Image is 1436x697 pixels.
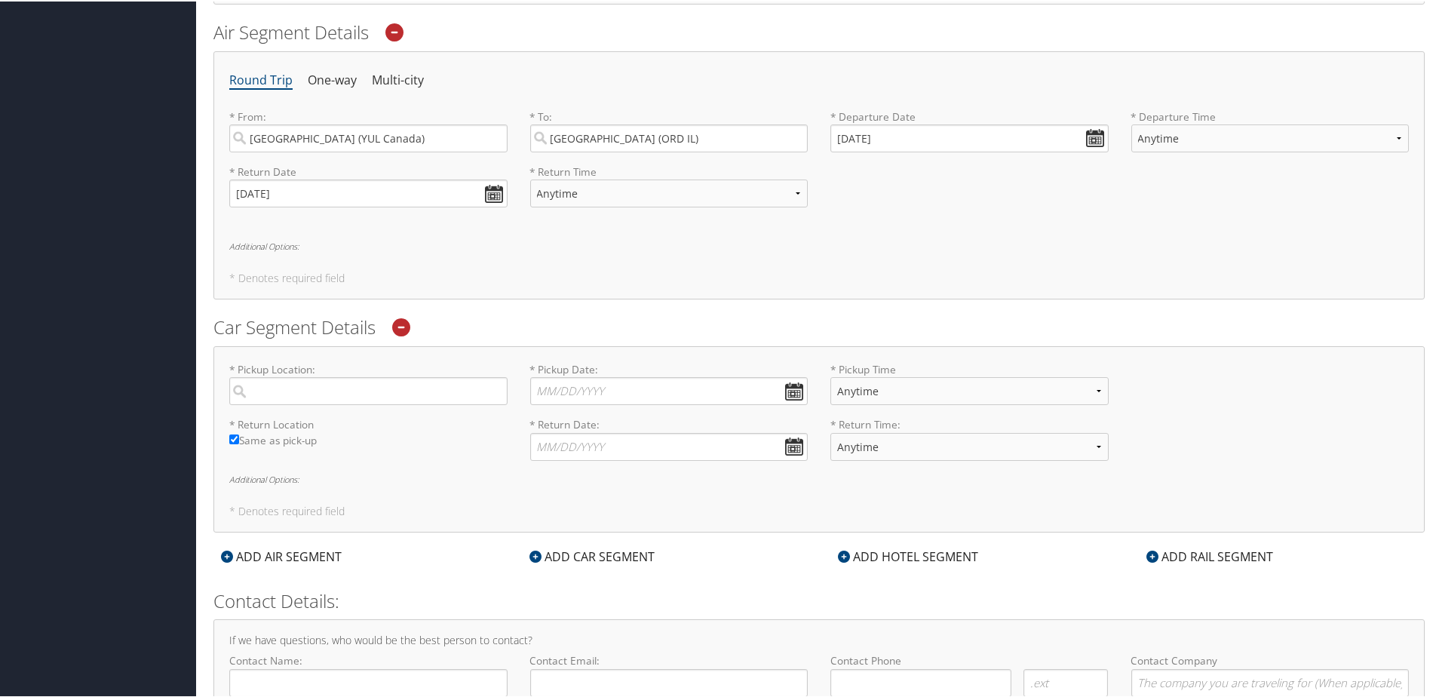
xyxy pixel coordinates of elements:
select: * Pickup Time [830,376,1109,404]
input: Contact Name: [229,668,508,695]
div: ADD AIR SEGMENT [213,546,349,564]
label: Same as pick-up [229,431,508,455]
h5: * Denotes required field [229,505,1409,515]
input: MM/DD/YYYY [830,123,1109,151]
input: MM/DD/YYYY [229,178,508,206]
input: * Return Date: [530,431,809,459]
label: Contact Phone [830,652,1109,667]
h6: Additional Options: [229,241,1409,249]
li: Round Trip [229,66,293,93]
label: * From: [229,108,508,151]
div: ADD RAIL SEGMENT [1139,546,1281,564]
h2: Air Segment Details [213,18,1425,44]
label: * Return Location [229,416,508,431]
div: ADD CAR SEGMENT [522,546,662,564]
label: * Pickup Location: [229,361,508,404]
select: * Departure Time [1131,123,1410,151]
label: * Departure Date [830,108,1109,123]
li: Multi-city [372,66,424,93]
label: Contact Email: [530,652,809,695]
input: Same as pick-up [229,433,239,443]
input: City or Airport Code [530,123,809,151]
label: * Return Time [530,163,809,178]
label: * Departure Time [1131,108,1410,163]
label: Contact Company [1131,652,1410,695]
input: Contact Email: [530,668,809,695]
label: * Return Time: [830,416,1109,471]
label: * Pickup Time [830,361,1109,416]
h4: If we have questions, who would be the best person to contact? [229,634,1409,644]
label: * Return Date: [530,416,809,459]
div: ADD HOTEL SEGMENT [830,546,986,564]
li: One-way [308,66,357,93]
label: Contact Name: [229,652,508,695]
h2: Contact Details: [213,587,1425,613]
input: City or Airport Code [229,123,508,151]
label: * To: [530,108,809,151]
input: .ext [1023,668,1108,695]
label: * Return Date [229,163,508,178]
input: * Pickup Date: [530,376,809,404]
select: * Return Time: [830,431,1109,459]
h5: * Denotes required field [229,272,1409,282]
h2: Car Segment Details [213,313,1425,339]
label: * Pickup Date: [530,361,809,404]
input: Contact Company [1131,668,1410,695]
h6: Additional Options: [229,474,1409,482]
